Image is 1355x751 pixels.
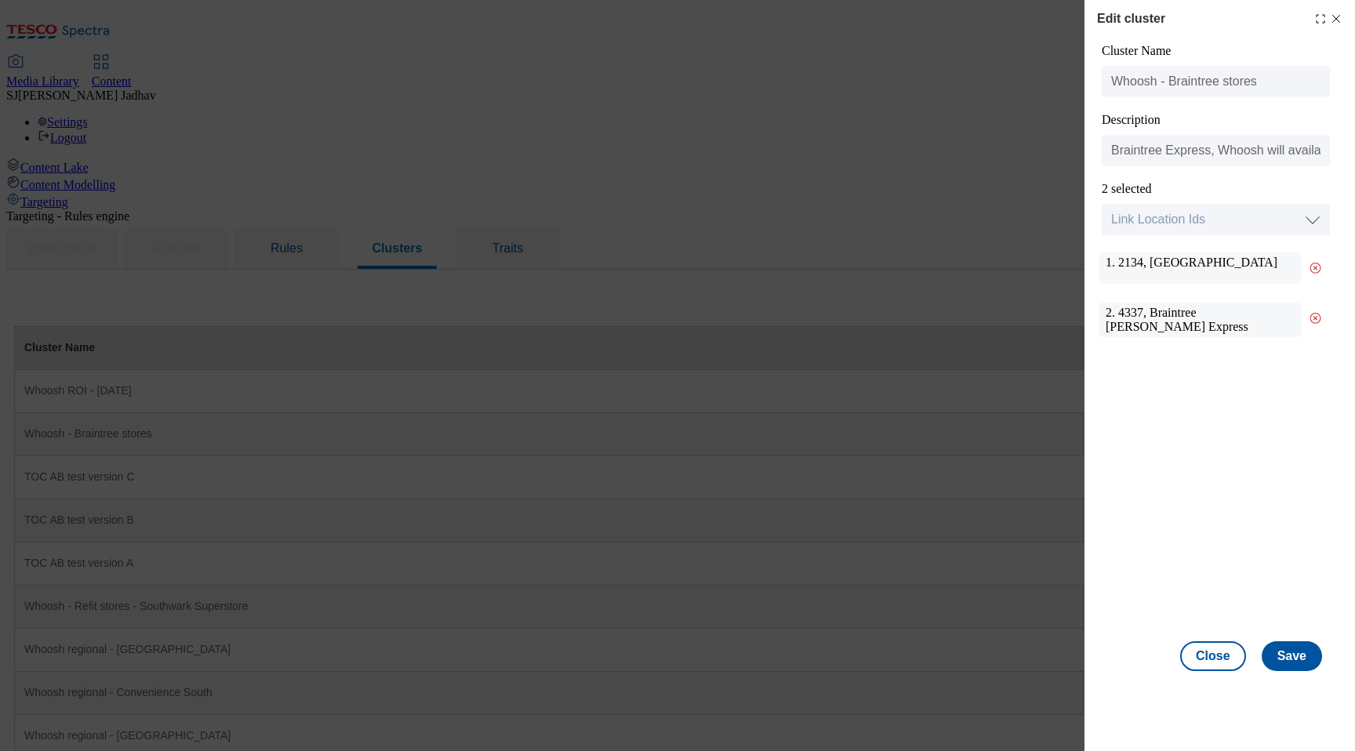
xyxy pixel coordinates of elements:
button: Save [1262,641,1322,671]
button: Close [1180,641,1246,671]
div: 1. 2134, [GEOGRAPHIC_DATA] [1099,252,1301,284]
label: Description [1102,113,1161,126]
label: Cluster Name [1102,44,1171,57]
div: 2. 4337, Braintree [PERSON_NAME] Express [1099,303,1301,337]
input: Cluster Name [1102,66,1330,97]
div: 2 selected [1102,182,1330,196]
h4: Edit cluster [1097,9,1165,28]
input: Description [1102,135,1330,166]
